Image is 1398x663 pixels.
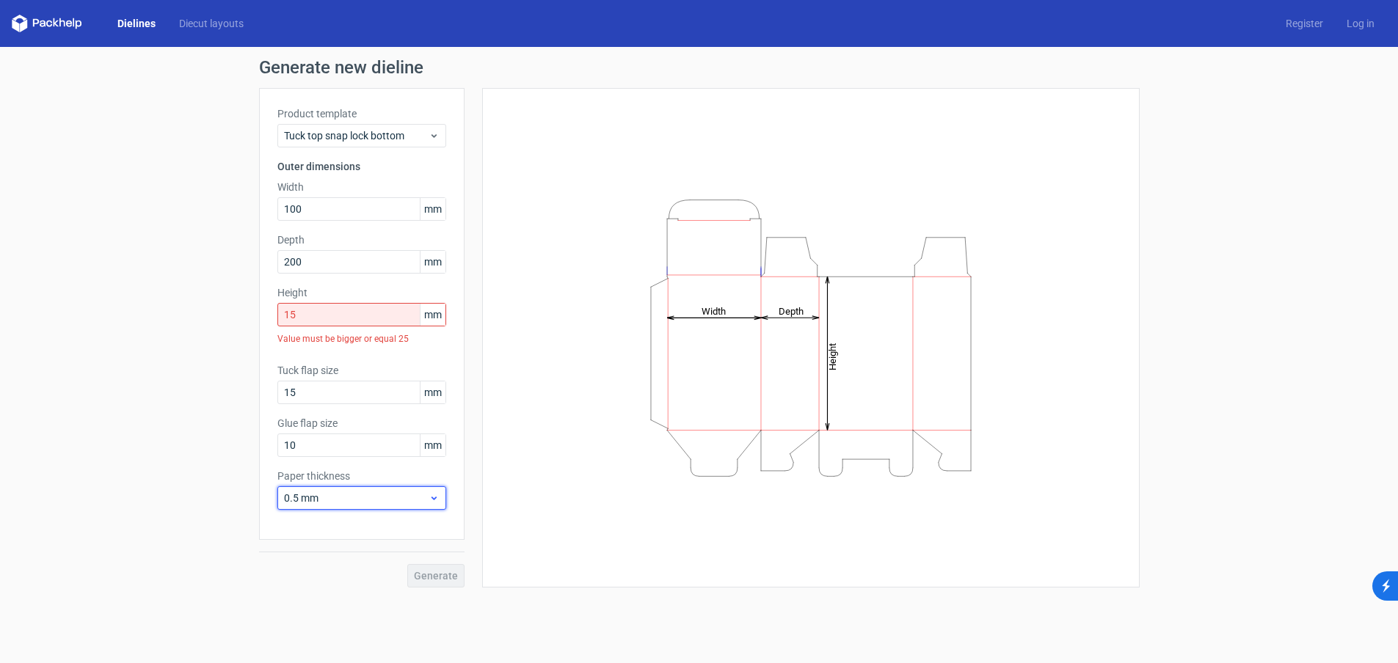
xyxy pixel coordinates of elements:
label: Paper thickness [277,469,446,483]
label: Product template [277,106,446,121]
span: mm [420,381,445,403]
a: Log in [1335,16,1386,31]
a: Register [1274,16,1335,31]
tspan: Height [827,343,838,370]
span: mm [420,198,445,220]
span: mm [420,304,445,326]
tspan: Depth [779,305,804,316]
tspan: Width [701,305,725,316]
span: mm [420,251,445,273]
span: Tuck top snap lock bottom [284,128,429,143]
label: Depth [277,232,446,247]
label: Tuck flap size [277,363,446,378]
h1: Generate new dieline [259,59,1140,76]
label: Width [277,180,446,194]
div: Value must be bigger or equal 25 [277,326,446,351]
label: Glue flap size [277,416,446,431]
span: mm [420,434,445,456]
h3: Outer dimensions [277,159,446,174]
a: Diecut layouts [167,16,255,31]
label: Height [277,285,446,300]
a: Dielines [106,16,167,31]
span: 0.5 mm [284,491,429,505]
